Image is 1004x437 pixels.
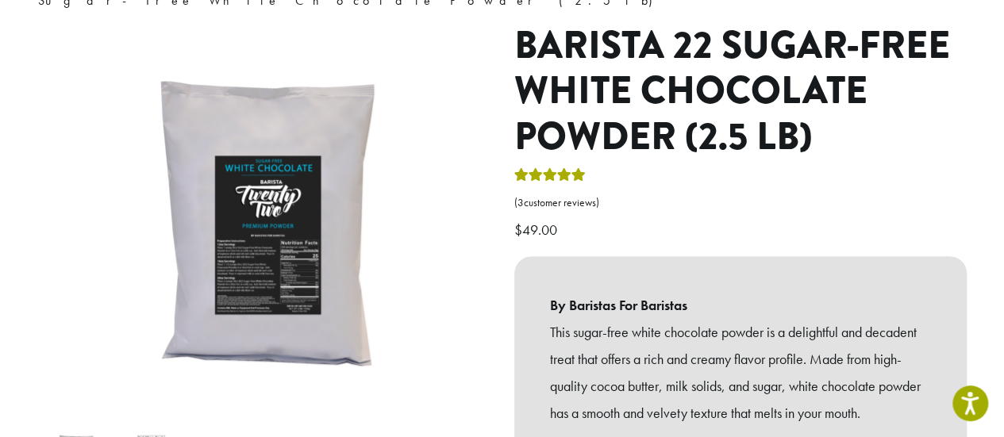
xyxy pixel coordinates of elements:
b: By Baristas For Baristas [550,292,931,319]
span: 3 [517,196,524,209]
bdi: 49.00 [514,220,561,239]
a: (3customer reviews) [514,195,967,211]
p: This sugar-free white chocolate powder is a delightful and decadent treat that offers a rich and ... [550,319,931,426]
div: Rated 5.00 out of 5 [514,166,586,190]
span: $ [514,220,522,239]
h1: Barista 22 Sugar-Free White Chocolate Powder (2.5 lb) [514,23,967,160]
